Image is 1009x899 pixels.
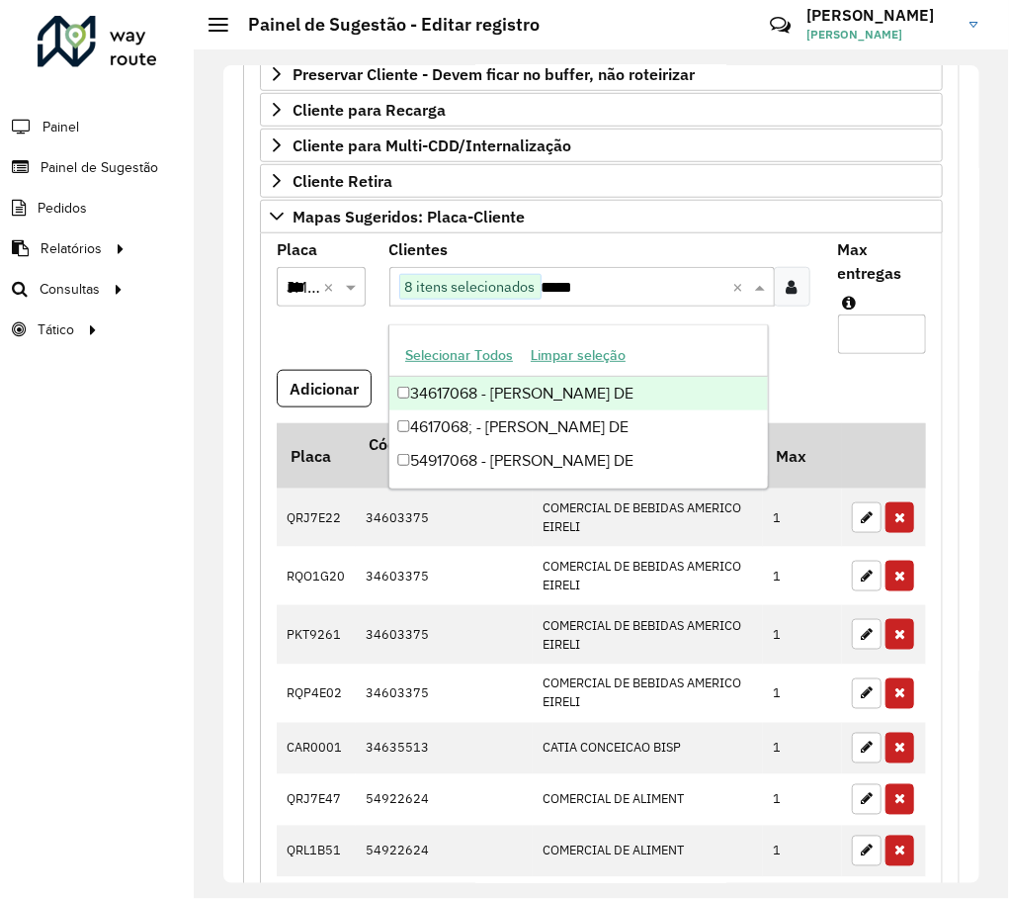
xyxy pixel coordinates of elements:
[41,157,158,178] span: Painel de Sugestão
[396,340,522,371] button: Selecionar Todos
[260,57,943,91] a: Preservar Cliente - Devem ficar no buffer, não roteirizar
[533,605,763,664] td: COMERCIAL DE BEBIDAS AMERICO EIRELI
[38,198,87,219] span: Pedidos
[533,547,763,605] td: COMERCIAL DE BEBIDAS AMERICO EIRELI
[260,200,943,233] a: Mapas Sugeridos: Placa-Cliente
[356,423,533,489] th: Código Cliente
[389,444,768,478] div: 54917068 - [PERSON_NAME] DE
[806,26,955,44] span: [PERSON_NAME]
[763,774,842,826] td: 1
[277,547,356,605] td: RQO1G20
[228,14,540,36] h2: Painel de Sugestão - Editar registro
[40,279,100,300] span: Consultas
[806,6,955,25] h3: [PERSON_NAME]
[260,164,943,198] a: Cliente Retira
[277,774,356,826] td: QRJ7E47
[389,377,768,410] div: 34617068 - [PERSON_NAME] DE
[356,723,533,774] td: 34635513
[277,826,356,877] td: QRL1B51
[356,826,533,877] td: 54922624
[533,826,763,877] td: COMERCIAL DE ALIMENT
[293,209,525,225] span: Mapas Sugeridos: Placa-Cliente
[763,489,842,547] td: 1
[356,489,533,547] td: 34603375
[260,129,943,162] a: Cliente para Multi-CDD/Internalização
[522,340,634,371] button: Limpar seleção
[759,4,801,46] a: Contato Rápido
[533,489,763,547] td: COMERCIAL DE BEBIDAS AMERICO EIRELI
[277,370,372,407] button: Adicionar
[533,723,763,774] td: CATIA CONCEICAO BISP
[324,275,341,299] span: Clear all
[763,723,842,774] td: 1
[293,173,392,189] span: Cliente Retira
[763,605,842,664] td: 1
[356,605,533,664] td: 34603375
[356,547,533,605] td: 34603375
[277,723,356,774] td: CAR0001
[41,238,102,259] span: Relatórios
[838,237,927,285] label: Max entregas
[763,665,842,723] td: 1
[277,665,356,723] td: RQP4E02
[533,774,763,826] td: COMERCIAL DE ALIMENT
[277,423,356,489] th: Placa
[733,275,750,299] span: Clear all
[369,458,432,478] a: Copiar
[277,489,356,547] td: QRJ7E22
[389,410,768,444] div: 4617068; - [PERSON_NAME] DE
[42,117,79,137] span: Painel
[763,826,842,877] td: 1
[260,93,943,127] a: Cliente para Recarga
[763,423,842,489] th: Max
[843,295,857,311] em: Máximo de clientes que serão colocados na mesma rota com os clientes informados
[293,102,446,118] span: Cliente para Recarga
[389,237,449,261] label: Clientes
[277,237,317,261] label: Placa
[533,665,763,723] td: COMERCIAL DE BEBIDAS AMERICO EIRELI
[356,665,533,723] td: 34603375
[277,605,356,664] td: PKT9261
[400,275,541,299] span: 8 itens selecionados
[293,137,571,153] span: Cliente para Multi-CDD/Internalização
[763,547,842,605] td: 1
[293,66,695,82] span: Preservar Cliente - Devem ficar no buffer, não roteirizar
[388,324,769,490] ng-dropdown-panel: Options list
[38,319,74,340] span: Tático
[356,774,533,826] td: 54922624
